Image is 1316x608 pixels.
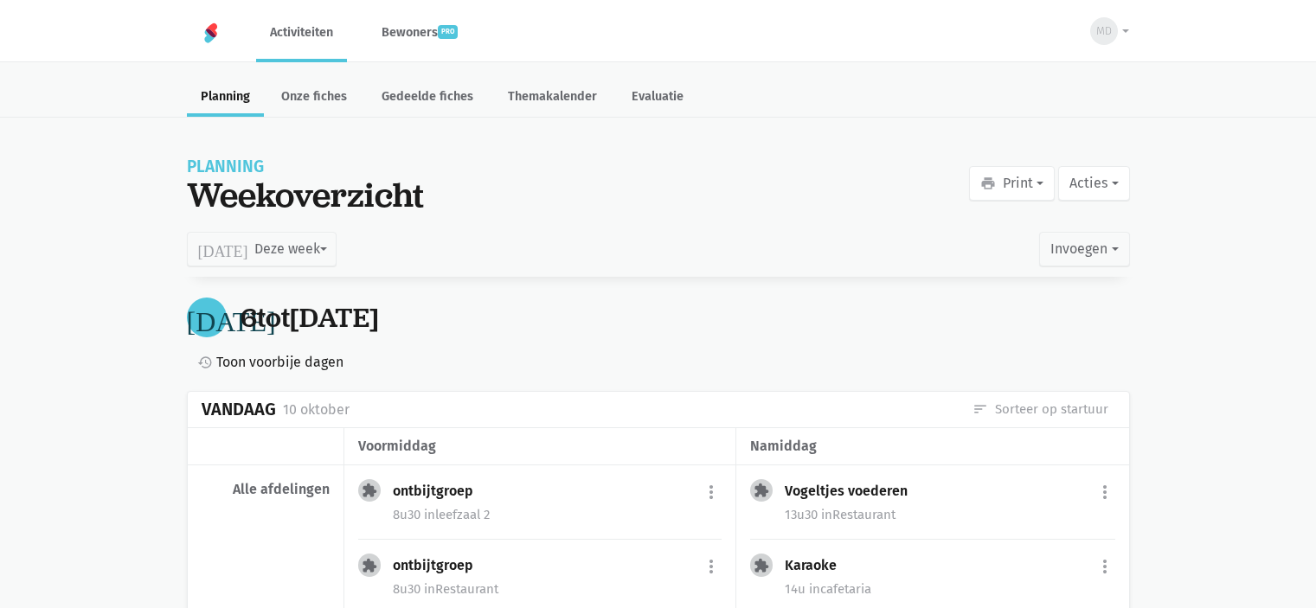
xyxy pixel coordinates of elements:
img: Home [201,22,221,43]
i: extension [754,483,769,498]
a: Onze fiches [267,80,361,117]
button: MD [1079,11,1129,51]
span: cafetaria [809,581,871,597]
a: Bewonerspro [368,3,472,61]
button: Invoegen [1039,232,1129,266]
span: leefzaal 2 [424,507,490,522]
i: [DATE] [187,304,276,331]
a: Planning [187,80,264,117]
div: Vogeltjes voederen [785,483,921,500]
i: [DATE] [198,241,248,257]
span: 8u30 [393,581,420,597]
button: Print [969,166,1055,201]
div: Vandaag [202,400,276,419]
span: pro [438,25,458,39]
span: in [809,581,820,597]
a: Toon voorbije dagen [190,351,343,374]
div: Planning [187,159,424,175]
span: Toon voorbije dagen [216,351,343,374]
i: extension [362,483,377,498]
div: tot [241,302,379,334]
span: Restaurant [821,507,896,522]
span: 13u30 [785,507,818,522]
button: Deze week [187,232,337,266]
i: sort [973,401,988,417]
span: Restaurant [424,581,498,597]
div: Alle afdelingen [202,481,330,498]
i: print [980,176,996,191]
span: 6 [241,299,257,336]
div: Weekoverzicht [187,175,424,214]
a: Activiteiten [256,3,347,61]
a: Gedeelde fiches [368,80,487,117]
a: Sorteer op startuur [973,400,1108,419]
i: extension [362,558,377,573]
div: voormiddag [358,435,722,458]
span: 8u30 [393,507,420,522]
span: in [424,507,435,522]
i: history [197,355,213,370]
div: Karaoke [785,557,851,574]
div: ontbijtgroep [393,483,487,500]
a: Themakalender [494,80,611,117]
span: in [424,581,435,597]
span: in [821,507,832,522]
span: 14u [785,581,806,597]
span: [DATE] [290,299,379,336]
div: namiddag [750,435,1114,458]
span: MD [1096,22,1112,40]
a: Evaluatie [618,80,697,117]
button: Acties [1058,166,1129,201]
i: extension [754,558,769,573]
div: ontbijtgroep [393,557,487,574]
div: 10 oktober [283,399,350,421]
